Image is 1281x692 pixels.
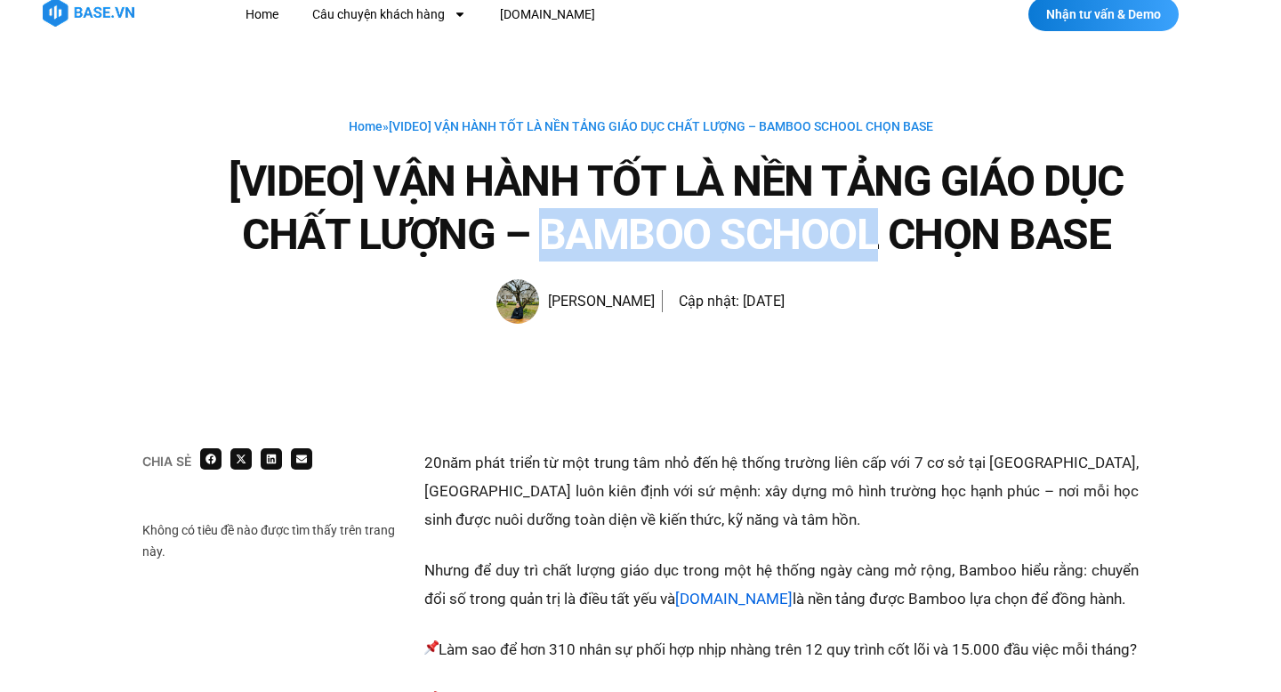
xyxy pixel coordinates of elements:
[261,448,282,470] div: Share on linkedin
[349,119,383,133] a: Home
[679,293,739,310] span: Cập nhật:
[291,448,312,470] div: Share on email
[349,119,933,133] span: »
[424,448,1139,534] p: 20 năm phát triển từ một trung tâm nhỏ đến hệ thống trường liên cấp với 7 cơ sở tại [GEOGRAPHIC_D...
[539,289,655,314] span: [PERSON_NAME]
[675,590,793,608] a: [DOMAIN_NAME]
[496,279,655,324] a: Picture of Đoàn Đức [PERSON_NAME]
[1046,8,1161,20] span: Nhận tư vấn & Demo
[743,293,785,310] time: [DATE]
[424,640,439,655] img: 📌
[424,556,1139,613] p: Nhưng để duy trì chất lượng giáo dục trong một hệ thống ngày càng mở rộng, Bamboo hiểu rằng: chuy...
[230,448,252,470] div: Share on x-twitter
[389,119,933,133] span: [VIDEO] VẬN HÀNH TỐT LÀ NỀN TẢNG GIÁO DỤC CHẤT LƯỢNG – BAMBOO SCHOOL CHỌN BASE
[142,455,191,468] div: Chia sẻ
[213,155,1139,262] h1: [VIDEO] VẬN HÀNH TỐT LÀ NỀN TẢNG GIÁO DỤC CHẤT LƯỢNG – BAMBOO SCHOOL CHỌN BASE
[200,448,222,470] div: Share on facebook
[424,635,1139,664] p: Làm sao để hơn 310 nhân sự phối hợp nhịp nhàng trên 12 quy trình cốt lõi và 15.000 đầu việc mỗi t...
[142,519,407,562] div: Không có tiêu đề nào được tìm thấy trên trang này.
[496,279,539,324] img: Picture of Đoàn Đức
